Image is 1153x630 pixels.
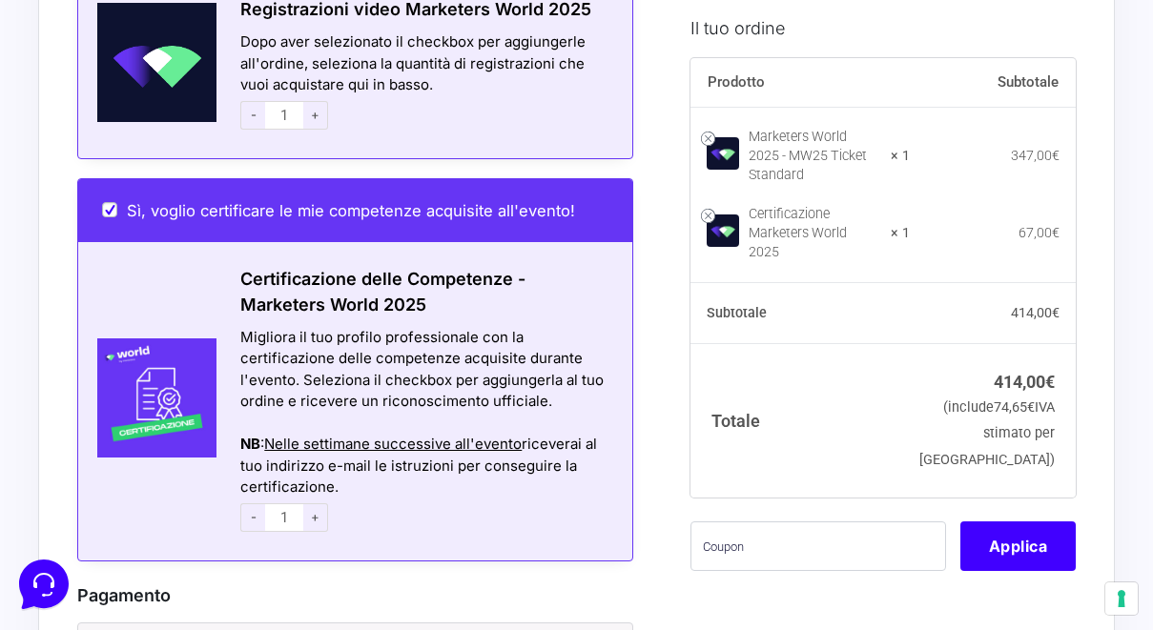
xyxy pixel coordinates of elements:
span: + [303,101,328,130]
span: - [240,503,265,532]
h3: Il tuo ordine [690,14,1076,40]
span: Inizia una conversazione [124,172,281,187]
button: Aiuto [249,455,366,498]
span: € [1052,304,1060,319]
img: dark [31,107,69,145]
h3: Pagamento [77,582,633,608]
input: Coupon [690,520,946,570]
div: Marketers World 2025 - MW25 Ticket Standard [749,127,878,184]
bdi: 414,00 [994,372,1055,392]
img: Certificazione Marketers World 2025 [707,214,739,247]
iframe: Customerly Messenger Launcher [15,556,72,613]
img: Certificazione-MW24-300x300-1.jpg [78,338,216,457]
span: € [1052,225,1060,240]
bdi: 414,00 [1011,304,1060,319]
span: - [240,101,265,130]
button: Le tue preferenze relative al consenso per le tecnologie di tracciamento [1105,582,1138,615]
span: 74,65 [994,399,1035,416]
button: Home [15,455,133,498]
p: Home [57,481,90,498]
button: Inizia una conversazione [31,160,351,198]
input: Cerca un articolo... [43,277,312,296]
strong: × 1 [891,146,910,165]
img: Schermata-2022-04-11-alle-18.28.41.png [78,3,216,122]
th: Prodotto [690,57,910,107]
bdi: 347,00 [1011,147,1060,162]
div: Migliora il tuo profilo professionale con la certificazione delle competenze acquisite durante l'... [240,327,608,413]
span: Le tue conversazioni [31,76,162,91]
small: (include IVA stimato per [GEOGRAPHIC_DATA]) [919,399,1055,467]
span: € [1027,399,1035,416]
span: Trova una risposta [31,236,149,252]
div: Dopo aver selezionato il checkbox per aggiungerle all'ordine, seleziona la quantità di registrazi... [216,31,632,134]
img: dark [61,107,99,145]
span: Nelle settimane successive all'evento [264,435,522,453]
div: Certificazione Marketers World 2025 [749,205,878,262]
img: dark [92,107,130,145]
input: Sì, voglio certificare le mie competenze acquisite all'evento! [102,202,117,217]
a: Apri Centro Assistenza [203,236,351,252]
div: Azioni del messaggio [240,413,608,435]
strong: NB [240,435,260,453]
input: 1 [265,101,303,130]
span: € [1052,147,1060,162]
button: Messaggi [133,455,250,498]
strong: × 1 [891,224,910,243]
p: Aiuto [294,481,321,498]
span: Sì, voglio certificare le mie competenze acquisite all'evento! [127,201,575,220]
p: Messaggi [165,481,216,498]
span: Certificazione delle Competenze - Marketers World 2025 [240,269,525,315]
img: Marketers World 2025 - MW25 Ticket Standard [707,136,739,169]
input: 1 [265,503,303,532]
button: Applica [960,520,1076,570]
th: Subtotale [690,282,910,343]
th: Totale [690,343,910,497]
span: + [303,503,328,532]
span: € [1045,372,1055,392]
bdi: 67,00 [1019,225,1060,240]
th: Subtotale [910,57,1076,107]
div: : riceverai al tuo indirizzo e-mail le istruzioni per conseguire la certificazione. [240,434,608,498]
h2: Ciao da Marketers 👋 [15,15,320,46]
